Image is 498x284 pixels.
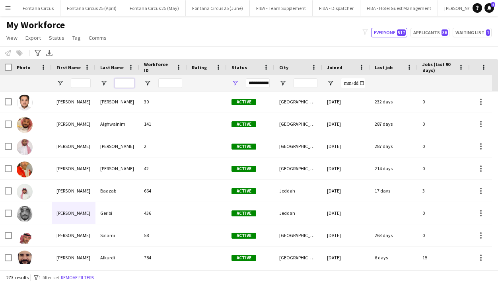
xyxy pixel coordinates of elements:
[322,91,370,113] div: [DATE]
[139,113,187,135] div: 141
[95,158,139,179] div: [PERSON_NAME]
[3,33,21,43] a: View
[86,33,110,43] a: Comms
[139,224,187,246] div: 58
[231,144,256,150] span: Active
[274,202,322,224] div: Jeddah
[418,158,469,179] div: 0
[158,78,182,88] input: Workforce ID Filter Input
[375,64,393,70] span: Last job
[370,224,418,246] div: 263 days
[370,135,418,157] div: 287 days
[370,247,418,268] div: 6 days
[144,80,151,87] button: Open Filter Menu
[192,64,207,70] span: Rating
[322,180,370,202] div: [DATE]
[115,78,134,88] input: Last Name Filter Input
[231,64,247,70] span: Status
[72,34,81,41] span: Tag
[17,161,33,177] img: Abdulaziz Alzahrani
[95,202,139,224] div: Geribi
[52,202,95,224] div: [PERSON_NAME]
[370,113,418,135] div: 287 days
[52,224,95,246] div: [PERSON_NAME]
[17,117,33,133] img: Abdulaziz Alghwainim
[139,135,187,157] div: 2
[52,113,95,135] div: [PERSON_NAME]
[231,166,256,172] span: Active
[52,180,95,202] div: [PERSON_NAME]
[371,28,407,37] button: Everyone517
[6,19,65,31] span: My Workforce
[418,113,469,135] div: 0
[52,135,95,157] div: [PERSON_NAME]
[45,48,54,58] app-action-btn: Export XLSX
[100,80,107,87] button: Open Filter Menu
[294,78,317,88] input: City Filter Input
[231,233,256,239] span: Active
[370,158,418,179] div: 214 days
[231,99,256,105] span: Active
[144,61,173,73] span: Workforce ID
[17,64,30,70] span: Photo
[56,64,81,70] span: First Name
[313,0,360,16] button: FIBA - Dispatcher
[52,247,95,268] div: [PERSON_NAME]
[322,202,370,224] div: [DATE]
[231,121,256,127] span: Active
[52,91,95,113] div: [PERSON_NAME]
[100,64,124,70] span: Last Name
[231,210,256,216] span: Active
[17,95,33,111] img: Abdulaziz Al-Shahri
[17,251,33,266] img: Abdulhadi Alkurdi
[422,61,455,73] span: Jobs (last 90 days)
[279,80,286,87] button: Open Filter Menu
[360,0,438,16] button: FIBA - Hotel Guest Management
[186,0,250,16] button: Fontana Circus 25 (June)
[33,48,43,58] app-action-btn: Advanced filters
[231,188,256,194] span: Active
[6,34,18,41] span: View
[95,180,139,202] div: Baazab
[491,2,495,7] span: 4
[49,34,64,41] span: Status
[274,158,322,179] div: [GEOGRAPHIC_DATA]
[52,158,95,179] div: [PERSON_NAME]
[274,113,322,135] div: [GEOGRAPHIC_DATA]
[397,29,406,36] span: 517
[139,202,187,224] div: 436
[418,135,469,157] div: 0
[274,180,322,202] div: Jeddah
[17,139,33,155] img: Abdulaziz Ali
[139,91,187,113] div: 30
[139,158,187,179] div: 42
[123,0,186,16] button: Fontana Circus 25 (May)
[327,80,334,87] button: Open Filter Menu
[39,274,59,280] span: 1 filter set
[16,0,60,16] button: Fontana Circus
[95,224,139,246] div: Salami
[139,247,187,268] div: 784
[322,247,370,268] div: [DATE]
[418,180,469,202] div: 3
[71,78,91,88] input: First Name Filter Input
[56,80,64,87] button: Open Filter Menu
[370,180,418,202] div: 17 days
[322,135,370,157] div: [DATE]
[410,28,449,37] button: Applicants36
[17,184,33,200] img: Abdulaziz Baazab
[484,3,494,13] a: 4
[322,113,370,135] div: [DATE]
[17,206,33,222] img: Abdulaziz Geribi
[274,91,322,113] div: [GEOGRAPHIC_DATA]
[17,228,33,244] img: Abdulaziz Salami
[250,0,313,16] button: FIBA - Team Supplement
[60,0,123,16] button: Fontana Circus 25 (April)
[274,135,322,157] div: [GEOGRAPHIC_DATA]
[279,64,288,70] span: City
[274,247,322,268] div: [GEOGRAPHIC_DATA]
[274,224,322,246] div: [GEOGRAPHIC_DATA]
[486,29,490,36] span: 1
[327,64,342,70] span: Joined
[59,273,95,282] button: Remove filters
